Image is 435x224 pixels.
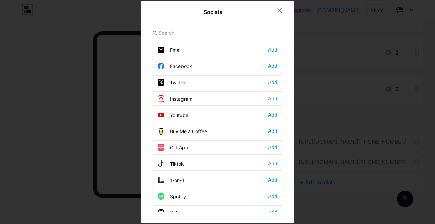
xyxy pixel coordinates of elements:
div: Spotify [158,193,186,200]
div: Socials [204,8,222,16]
div: Youtube [158,111,188,118]
div: 1-on-1 [158,177,184,183]
div: Gift App [158,144,188,151]
div: Add [268,177,277,183]
div: Add [268,128,277,135]
div: Twitter [158,79,185,86]
div: Facebook [158,63,192,69]
div: Add [268,160,277,167]
input: Search [159,29,234,36]
div: Add [268,209,277,216]
div: Tiktok [158,160,184,167]
div: Buy Me a Coffee [158,128,207,135]
div: Add [268,193,277,200]
div: Add [268,63,277,69]
div: Add [268,95,277,102]
div: Add [268,79,277,86]
div: Email [158,46,181,53]
div: Add [268,46,277,53]
div: Instagram [158,95,192,102]
div: Github [158,209,185,216]
div: Add [268,111,277,118]
div: Add [268,144,277,151]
